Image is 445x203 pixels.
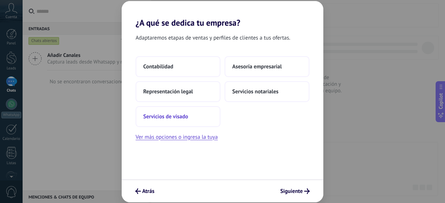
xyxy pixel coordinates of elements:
[225,81,309,102] button: Servicios notariales
[232,63,282,70] span: Asesoría empresarial
[280,189,303,194] span: Siguiente
[136,33,290,42] span: Adaptaremos etapas de ventas y perfiles de clientes a tus ofertas.
[277,185,313,197] button: Siguiente
[136,133,218,142] button: Ver más opciones o ingresa la tuya
[232,88,278,95] span: Servicios notariales
[225,56,309,77] button: Asesoría empresarial
[122,1,323,28] h2: ¿A qué se dedica tu empresa?
[143,113,188,120] span: Servicios de visado
[136,81,220,102] button: Representación legal
[132,185,157,197] button: Atrás
[143,63,173,70] span: Contabilidad
[142,189,154,194] span: Atrás
[136,56,220,77] button: Contabilidad
[136,106,220,127] button: Servicios de visado
[143,88,193,95] span: Representación legal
